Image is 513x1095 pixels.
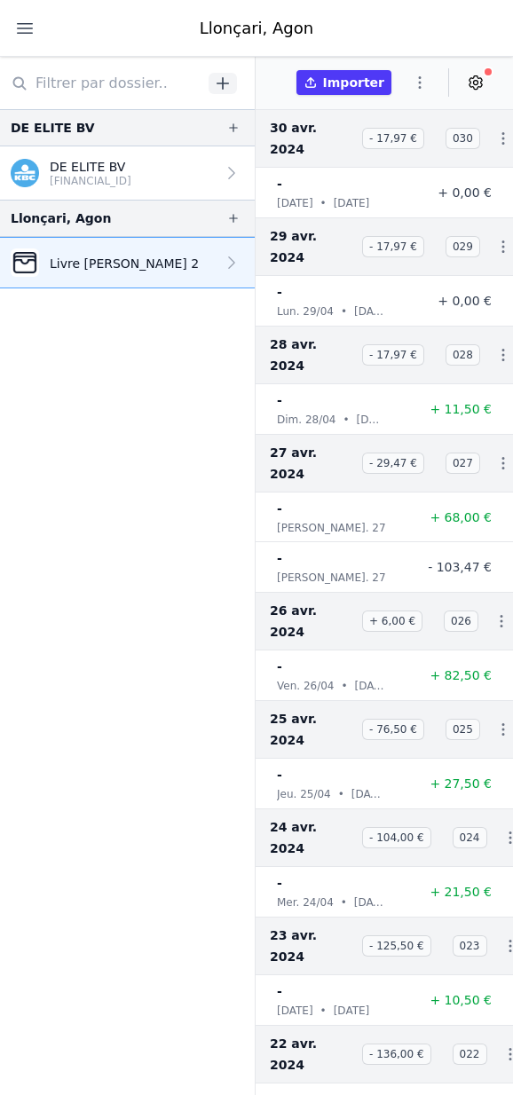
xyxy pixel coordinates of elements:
span: 30 avr. 2024 [270,117,355,160]
span: 27 avr. 2024 [270,442,355,484]
div: • [320,1002,327,1020]
span: 024 [453,827,487,848]
div: Llonçari, Agon [11,208,111,229]
span: 022 [453,1044,487,1065]
span: 028 [446,344,480,366]
p: [PERSON_NAME]. 27/04 [277,569,403,587]
p: - [277,390,282,411]
p: DE ELITE BV [50,158,131,176]
span: + 0,00 € [438,294,492,308]
span: - 103,47 € [428,560,492,574]
img: kbc.png [11,159,39,187]
p: [FINANCIAL_ID] [50,174,131,188]
span: 027 [446,453,480,474]
span: 026 [444,611,478,632]
p: ven. 26/04 [277,677,334,695]
span: 023 [453,935,487,957]
p: [PERSON_NAME]. 27/04 [277,519,403,537]
span: 25 avr. 2024 [270,708,355,751]
span: 29 avr. 2024 [270,225,355,268]
span: 025 [446,719,480,740]
span: - 17,97 € [362,236,424,257]
span: 029 [446,236,480,257]
p: [DATE] [351,785,385,803]
div: • [341,677,347,695]
span: - 76,50 € [362,719,424,740]
p: [DATE] [357,411,385,429]
p: [DATE] [354,894,385,911]
h1: Llonçari, Agon [200,16,313,41]
p: mer. 24/04 [277,894,334,911]
span: + 21,50 € [430,885,492,899]
p: lun. 29/04 [277,303,334,320]
p: - [277,173,282,194]
span: 22 avr. 2024 [270,1033,355,1075]
button: Importer [296,70,391,95]
div: • [343,411,349,429]
span: + 11,50 € [430,402,492,416]
span: + 27,50 € [430,776,492,791]
span: + 68,00 € [430,510,492,524]
p: [DATE] [354,303,385,320]
p: Livre [PERSON_NAME] 2 [50,255,199,272]
p: [DATE] [334,194,370,212]
p: - [277,281,282,303]
span: 28 avr. 2024 [270,334,355,376]
span: + 10,50 € [430,993,492,1007]
div: • [338,785,344,803]
span: - 29,47 € [362,453,424,474]
span: 23 avr. 2024 [270,925,355,967]
p: - [277,764,282,785]
span: 24 avr. 2024 [270,816,355,859]
span: - 17,97 € [362,344,424,366]
span: 030 [446,128,480,149]
p: - [277,498,282,519]
span: 26 avr. 2024 [270,600,355,642]
span: - 17,97 € [362,128,424,149]
p: [DATE] [277,1002,313,1020]
span: + 6,00 € [362,611,422,632]
span: + 0,00 € [438,185,492,200]
p: - [277,872,282,894]
p: [DATE] [277,194,313,212]
p: - [277,981,282,1002]
span: - 136,00 € [362,1044,431,1065]
p: - [277,656,282,677]
div: • [320,194,327,212]
div: DE ELITE BV [11,117,95,138]
span: - 125,50 € [362,935,431,957]
p: - [277,547,282,569]
p: jeu. 25/04 [277,785,331,803]
p: dim. 28/04 [277,411,335,429]
span: - 104,00 € [362,827,431,848]
div: • [341,894,347,911]
span: + 82,50 € [430,668,492,682]
p: [DATE] [355,677,385,695]
div: • [341,303,347,320]
img: CleanShot-202025-05-26-20at-2016.10.27-402x.png [11,248,39,277]
p: [DATE] [334,1002,370,1020]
